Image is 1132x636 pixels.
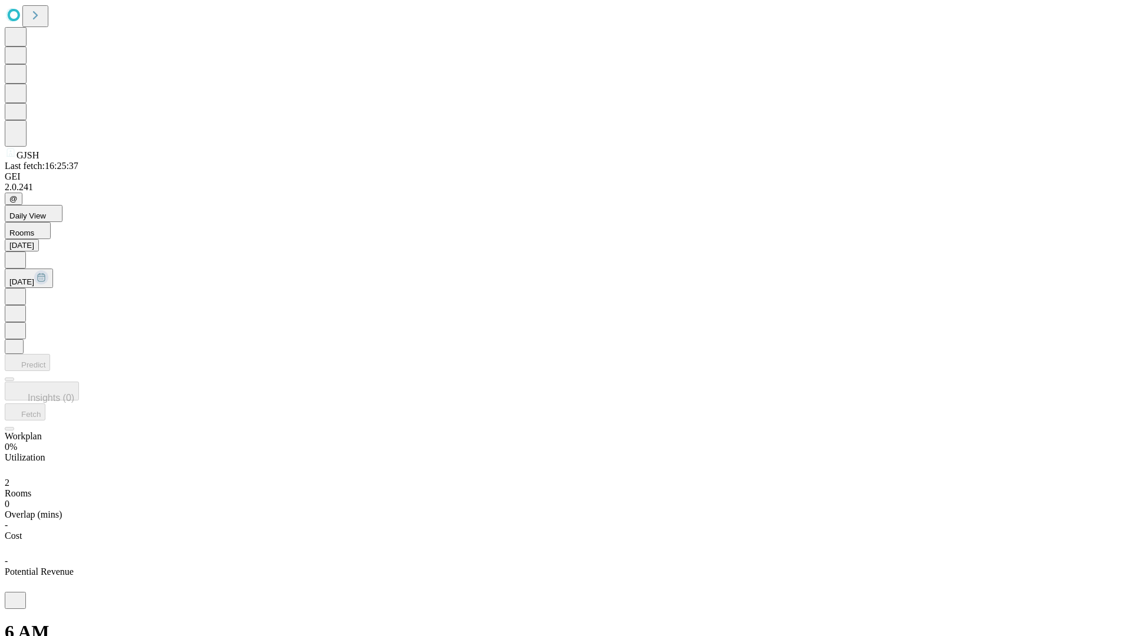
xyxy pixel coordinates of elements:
span: GJSH [17,150,39,160]
span: Workplan [5,431,42,441]
span: Potential Revenue [5,567,74,577]
button: Fetch [5,403,45,420]
button: Predict [5,354,50,371]
button: [DATE] [5,269,53,288]
button: [DATE] [5,239,39,251]
span: [DATE] [9,277,34,286]
span: Daily View [9,211,46,220]
span: Cost [5,531,22,541]
span: Rooms [5,488,31,498]
span: 2 [5,478,9,488]
button: Rooms [5,222,51,239]
span: Rooms [9,228,34,237]
span: Utilization [5,452,45,462]
span: Overlap (mins) [5,509,62,519]
span: 0% [5,442,17,452]
span: Insights (0) [28,393,74,403]
div: 2.0.241 [5,182,1127,193]
div: GEI [5,171,1127,182]
span: @ [9,194,18,203]
button: Daily View [5,205,62,222]
button: Insights (0) [5,382,79,400]
span: Last fetch: 16:25:37 [5,161,78,171]
button: @ [5,193,22,205]
span: - [5,520,8,530]
span: - [5,556,8,566]
span: 0 [5,499,9,509]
